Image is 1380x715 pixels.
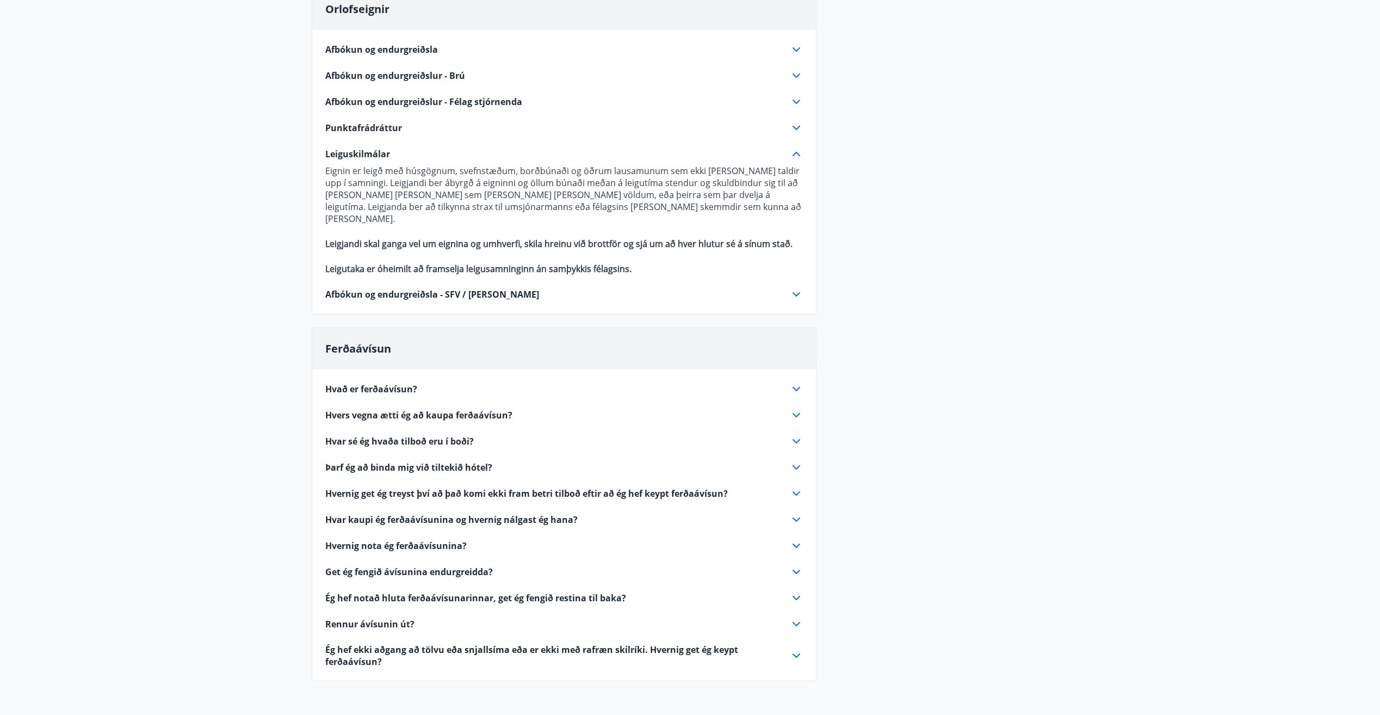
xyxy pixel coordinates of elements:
div: Afbókun og endurgreiðslur - Brú [325,69,803,82]
span: Orlofseignir [325,2,389,16]
span: Þarf ég að binda mig við tiltekið hótel? [325,461,492,473]
div: Leiguskilmálar [325,147,803,161]
div: Hvers vegna ætti ég að kaupa ferðaávísun? [325,409,803,422]
span: Hvar sé ég hvaða tilboð eru í boði? [325,435,474,447]
span: Rennur ávísunin út? [325,618,414,630]
span: Afbókun og endurgreiðslur - Félag stjórnenda [325,96,522,108]
div: Hvar kaupi ég ferðaávísunina og hvernig nálgast ég hana? [325,513,803,526]
span: Leiguskilmálar [325,148,390,160]
div: Afbókun og endurgreiðsla - SFV / [PERSON_NAME] [325,288,803,301]
div: Punktafrádráttur [325,121,803,134]
strong: Leigutaka er óheimilt að framselja leigusamninginn án samþykkis félagsins. [325,263,632,275]
p: Eignin er leigð með húsgögnum, svefnstæðum, borðbúnaði og öðrum lausamunum sem ekki [PERSON_NAME]... [325,165,803,225]
span: Hvernig get ég treyst því að það komi ekki fram betri tilboð eftir að ég hef keypt ferðaávísun? [325,488,728,500]
div: Rennur ávísunin út? [325,618,803,631]
div: Hvernig nota ég ferðaávísunina? [325,539,803,552]
span: Afbókun og endurgreiðsla - SFV / [PERSON_NAME] [325,288,539,300]
span: Ég hef notað hluta ferðaávísunarinnar, get ég fengið restina til baka? [325,592,626,604]
div: Ég hef notað hluta ferðaávísunarinnar, get ég fengið restina til baka? [325,591,803,605]
span: Get ég fengið ávísunina endurgreidda? [325,566,493,578]
span: Hvernig nota ég ferðaávísunina? [325,540,467,552]
div: Afbókun og endurgreiðsla [325,43,803,56]
span: Hvað er ferðaávísun? [325,383,417,395]
strong: Leigjandi skal ganga vel um eignina og umhverfi, skila hreinu við brottför og sjá um að hver hlut... [325,238,793,250]
span: Punktafrádráttur [325,122,402,134]
span: Afbókun og endurgreiðslur - Brú [325,70,465,82]
span: Hvers vegna ætti ég að kaupa ferðaávísun? [325,409,512,421]
span: Ég hef ekki aðgang að tölvu eða snjallsíma eða er ekki með rafræn skilríki. Hvernig get ég keypt ... [325,644,777,668]
div: Ég hef ekki aðgang að tölvu eða snjallsíma eða er ekki með rafræn skilríki. Hvernig get ég keypt ... [325,644,803,668]
div: Hvar sé ég hvaða tilboð eru í boði? [325,435,803,448]
div: Þarf ég að binda mig við tiltekið hótel? [325,461,803,474]
span: Afbókun og endurgreiðsla [325,44,438,56]
div: Hvernig get ég treyst því að það komi ekki fram betri tilboð eftir að ég hef keypt ferðaávísun? [325,487,803,500]
div: Hvað er ferðaávísun? [325,383,803,396]
div: Leiguskilmálar [325,161,803,275]
div: Get ég fengið ávísunina endurgreidda? [325,565,803,578]
span: Ferðaávísun [325,341,391,356]
div: Afbókun og endurgreiðslur - Félag stjórnenda [325,95,803,108]
span: Hvar kaupi ég ferðaávísunina og hvernig nálgast ég hana? [325,514,578,526]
